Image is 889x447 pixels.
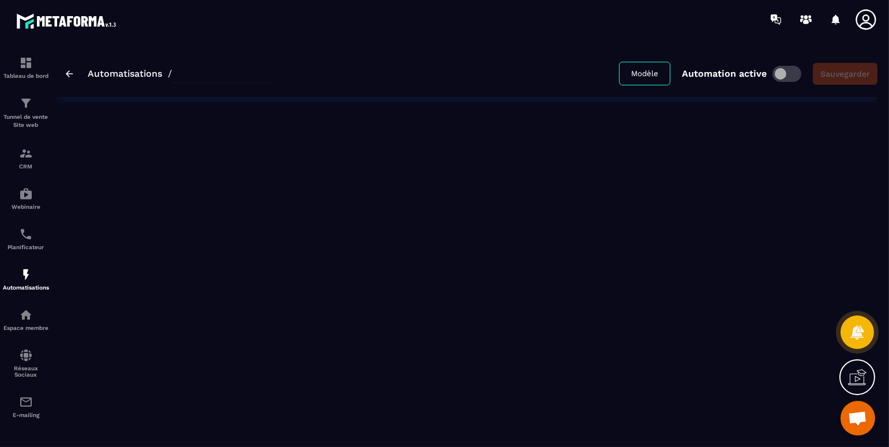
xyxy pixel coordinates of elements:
[168,68,172,79] span: /
[3,244,49,250] p: Planificateur
[841,401,875,435] div: Ouvrir le chat
[66,70,73,77] img: arrow
[3,325,49,331] p: Espace membre
[619,62,670,85] button: Modèle
[3,113,49,129] p: Tunnel de vente Site web
[88,68,162,79] a: Automatisations
[3,88,49,138] a: formationformationTunnel de vente Site web
[682,68,767,79] p: Automation active
[19,56,33,70] img: formation
[19,268,33,281] img: automations
[19,308,33,322] img: automations
[19,187,33,201] img: automations
[19,395,33,409] img: email
[3,365,49,378] p: Réseaux Sociaux
[3,299,49,340] a: automationsautomationsEspace membre
[3,73,49,79] p: Tableau de bord
[3,138,49,178] a: formationformationCRM
[3,219,49,259] a: schedulerschedulerPlanificateur
[19,227,33,241] img: scheduler
[19,96,33,110] img: formation
[19,147,33,160] img: formation
[19,348,33,362] img: social-network
[3,178,49,219] a: automationsautomationsWebinaire
[3,163,49,170] p: CRM
[3,340,49,386] a: social-networksocial-networkRéseaux Sociaux
[16,10,120,32] img: logo
[3,259,49,299] a: automationsautomationsAutomatisations
[3,47,49,88] a: formationformationTableau de bord
[3,412,49,418] p: E-mailing
[3,386,49,427] a: emailemailE-mailing
[3,284,49,291] p: Automatisations
[3,204,49,210] p: Webinaire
